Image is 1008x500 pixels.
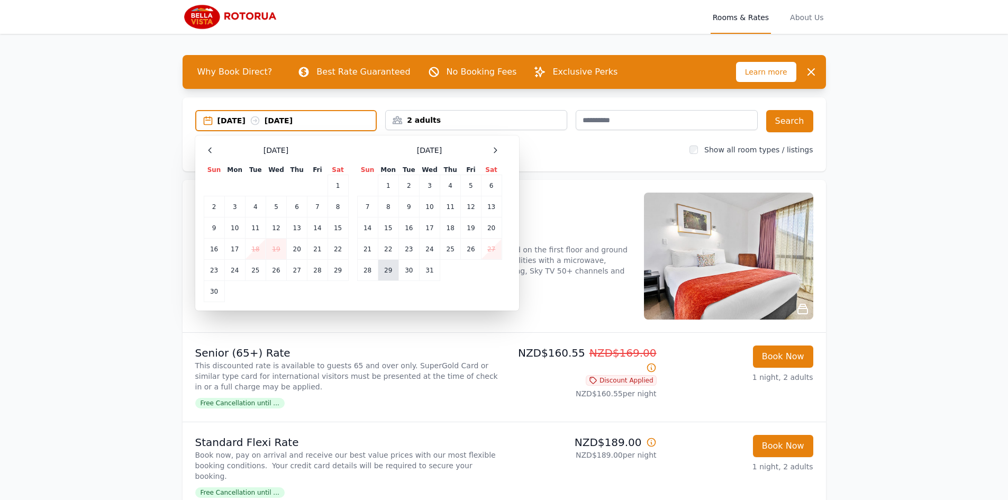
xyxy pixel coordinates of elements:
[447,66,517,78] p: No Booking Fees
[419,260,440,281] td: 31
[266,196,286,217] td: 5
[586,375,657,386] span: Discount Applied
[508,450,657,460] p: NZD$189.00 per night
[287,165,307,175] th: Thu
[307,217,328,239] td: 14
[419,165,440,175] th: Wed
[766,110,813,132] button: Search
[398,260,419,281] td: 30
[378,260,398,281] td: 29
[204,217,224,239] td: 9
[217,115,376,126] div: [DATE] [DATE]
[461,196,481,217] td: 12
[398,165,419,175] th: Tue
[224,260,245,281] td: 24
[440,196,461,217] td: 11
[398,196,419,217] td: 9
[328,165,348,175] th: Sat
[204,239,224,260] td: 16
[287,196,307,217] td: 6
[204,196,224,217] td: 2
[461,217,481,239] td: 19
[245,217,266,239] td: 11
[204,260,224,281] td: 23
[224,217,245,239] td: 10
[481,217,502,239] td: 20
[245,239,266,260] td: 18
[357,239,378,260] td: 21
[328,217,348,239] td: 15
[245,260,266,281] td: 25
[378,196,398,217] td: 8
[357,165,378,175] th: Sun
[195,487,285,498] span: Free Cancellation until ...
[264,145,288,156] span: [DATE]
[419,239,440,260] td: 24
[183,4,284,30] img: Bella Vista Rotorua
[224,239,245,260] td: 17
[224,196,245,217] td: 3
[307,239,328,260] td: 21
[195,435,500,450] p: Standard Flexi Rate
[753,346,813,368] button: Book Now
[461,165,481,175] th: Fri
[481,196,502,217] td: 13
[328,196,348,217] td: 8
[481,165,502,175] th: Sat
[704,146,813,154] label: Show all room types / listings
[245,196,266,217] td: 4
[508,435,657,450] p: NZD$189.00
[307,260,328,281] td: 28
[378,165,398,175] th: Mon
[398,217,419,239] td: 16
[357,217,378,239] td: 14
[328,260,348,281] td: 29
[266,217,286,239] td: 12
[266,239,286,260] td: 19
[440,165,461,175] th: Thu
[419,217,440,239] td: 17
[287,239,307,260] td: 20
[398,239,419,260] td: 23
[508,388,657,399] p: NZD$160.55 per night
[398,175,419,196] td: 2
[508,346,657,375] p: NZD$160.55
[328,175,348,196] td: 1
[461,239,481,260] td: 26
[461,175,481,196] td: 5
[753,435,813,457] button: Book Now
[307,165,328,175] th: Fri
[204,281,224,302] td: 30
[266,165,286,175] th: Wed
[589,347,657,359] span: NZD$169.00
[195,450,500,481] p: Book now, pay on arrival and receive our best value prices with our most flexible booking conditi...
[440,239,461,260] td: 25
[736,62,796,82] span: Learn more
[440,217,461,239] td: 18
[378,175,398,196] td: 1
[328,239,348,260] td: 22
[386,115,567,125] div: 2 adults
[665,372,813,383] p: 1 night, 2 adults
[440,175,461,196] td: 4
[552,66,617,78] p: Exclusive Perks
[189,61,281,83] span: Why Book Direct?
[287,260,307,281] td: 27
[419,175,440,196] td: 3
[307,196,328,217] td: 7
[195,360,500,392] p: This discounted rate is available to guests 65 and over only. SuperGold Card or similar type card...
[224,165,245,175] th: Mon
[417,145,442,156] span: [DATE]
[287,217,307,239] td: 13
[481,239,502,260] td: 27
[316,66,410,78] p: Best Rate Guaranteed
[195,398,285,408] span: Free Cancellation until ...
[195,346,500,360] p: Senior (65+) Rate
[419,196,440,217] td: 10
[378,239,398,260] td: 22
[245,165,266,175] th: Tue
[266,260,286,281] td: 26
[665,461,813,472] p: 1 night, 2 adults
[378,217,398,239] td: 15
[357,260,378,281] td: 28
